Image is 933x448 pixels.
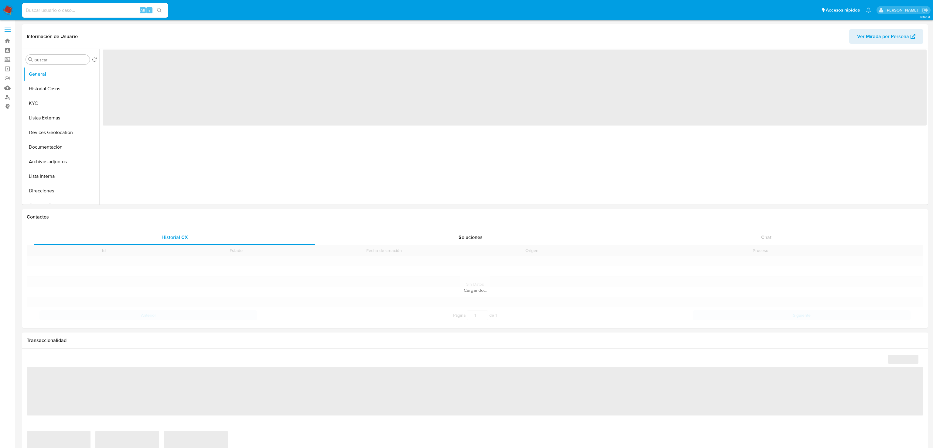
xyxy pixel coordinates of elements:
button: Historial Casos [23,81,99,96]
span: Alt [140,7,145,13]
button: General [23,67,99,81]
a: Notificaciones [866,8,871,13]
h1: Contactos [27,214,923,220]
button: Devices Geolocation [23,125,99,140]
button: KYC [23,96,99,111]
h1: Información de Usuario [27,33,78,40]
button: Buscar [28,57,33,62]
button: Listas Externas [23,111,99,125]
span: ‌ [103,50,927,126]
button: Archivos adjuntos [23,154,99,169]
button: Direcciones [23,184,99,198]
span: s [149,7,150,13]
button: Documentación [23,140,99,154]
h1: Transaccionalidad [27,337,923,343]
button: Lista Interna [23,169,99,184]
input: Buscar [34,57,87,63]
button: Ver Mirada por Persona [849,29,923,44]
span: ‌ [888,355,918,364]
p: ivonne.perezonofre@mercadolibre.com.mx [886,7,920,13]
span: Soluciones [459,234,483,241]
span: Chat [761,234,771,241]
span: Accesos rápidos [826,7,860,13]
button: Volver al orden por defecto [92,57,97,64]
button: Cruces y Relaciones [23,198,99,213]
span: Historial CX [162,234,188,241]
div: Cargando... [27,287,923,293]
button: search-icon [153,6,166,15]
a: Salir [922,7,928,13]
span: Ver Mirada por Persona [857,29,909,44]
input: Buscar usuario o caso... [22,6,168,14]
span: ‌ [27,367,923,415]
